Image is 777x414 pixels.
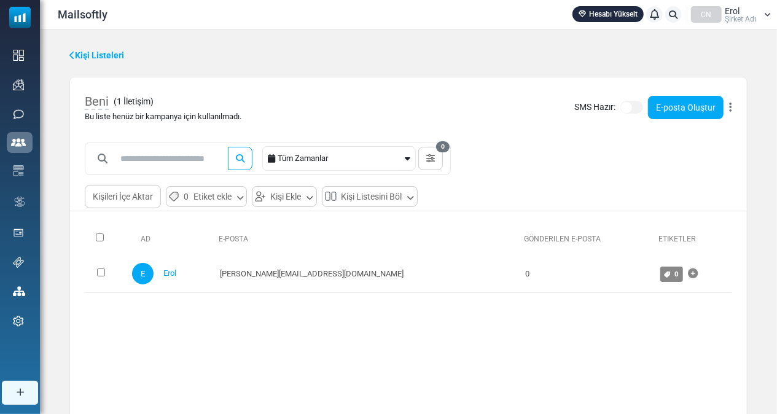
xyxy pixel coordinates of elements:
[69,49,124,62] a: Kişi Listeleri
[75,50,124,60] font: Kişi Listeleri
[271,189,302,204] font: Kişi Ekle
[85,94,109,110] span: Beni
[691,6,722,23] div: CN
[184,189,189,204] span: 0
[13,109,24,120] img: sms-icon.png
[11,138,26,147] img: contacts-icon-active.svg
[9,7,31,28] img: mailsoftly_icon_blue_white.svg
[13,165,24,176] img: email-templates-icon.svg
[13,79,24,90] img: campaigns-icon.png
[13,195,26,209] img: workflow.svg
[572,6,644,22] a: Hesabı Yükselt
[725,7,740,15] span: Erol
[648,96,724,119] a: E-posta Oluştur
[163,268,176,278] a: Erol
[85,111,241,123] div: Bu liste henüz bir kampanya için kullanılmadı.
[418,147,443,170] button: 0
[13,316,24,327] img: settings-icon.svg
[660,267,684,282] a: 0
[214,256,519,293] td: [PERSON_NAME][EMAIL_ADDRESS][DOMAIN_NAME]
[436,141,450,152] span: 0
[114,95,154,108] span: ( )
[691,6,771,23] a: CN Erol Şirket Adı
[193,189,232,204] font: Etiket ekle
[688,262,698,286] a: Etiket Ekle
[342,189,402,204] font: Kişi Listesini Böl
[132,263,154,284] span: E
[278,147,402,170] div: Tüm Zamanlar
[219,235,248,243] a: E-posta
[252,186,317,207] button: Kişi Ekle
[524,235,601,243] a: Gönderilen E-posta
[674,270,679,278] span: 0
[166,186,247,207] button: 0Etiket ekle
[13,227,24,238] img: landing_pages.svg
[725,15,756,23] span: Şirket Adı
[131,235,150,243] a: Ad
[13,257,24,268] img: support-icon.svg
[322,186,418,207] button: Kişi Listesini Böl
[659,235,697,243] a: Etiketler
[58,6,107,23] span: Mailsoftly
[589,9,638,19] font: Hesabı Yükselt
[13,50,24,61] img: dashboard-icon.svg
[85,185,161,208] button: Kişileri İçe Aktar
[117,96,150,106] span: 1 İletişim
[519,256,654,293] td: 0
[574,101,615,114] font: SMS Hazır:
